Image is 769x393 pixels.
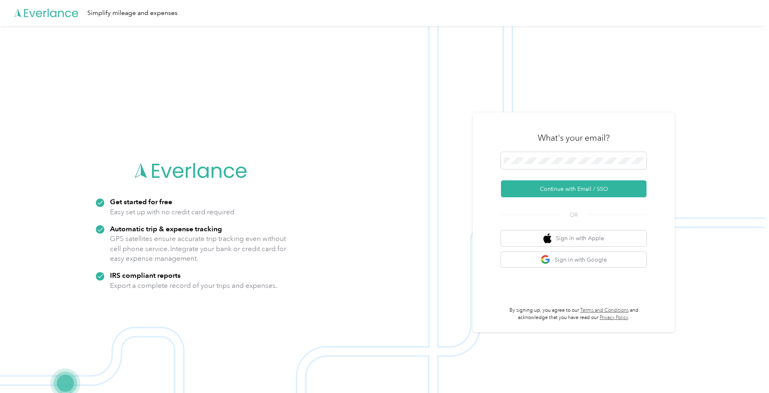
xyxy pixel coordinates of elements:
[110,224,222,233] strong: Automatic trip & expense tracking
[110,271,181,279] strong: IRS compliant reports
[538,132,610,144] h3: What's your email?
[501,180,646,197] button: Continue with Email / SSO
[87,8,177,18] div: Simplify mileage and expenses
[600,315,628,321] a: Privacy Policy
[541,255,551,265] img: google logo
[110,281,277,291] p: Export a complete record of your trips and expenses.
[560,211,588,219] span: OR
[501,252,646,268] button: google logoSign in with Google
[110,197,172,206] strong: Get started for free
[501,307,646,321] p: By signing up, you agree to our and acknowledge that you have read our .
[110,234,287,264] p: GPS satellites ensure accurate trip tracking even without cell phone service. Integrate your bank...
[110,207,235,217] p: Easy set up with no credit card required
[543,233,551,243] img: apple logo
[501,230,646,246] button: apple logoSign in with Apple
[580,307,629,313] a: Terms and Conditions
